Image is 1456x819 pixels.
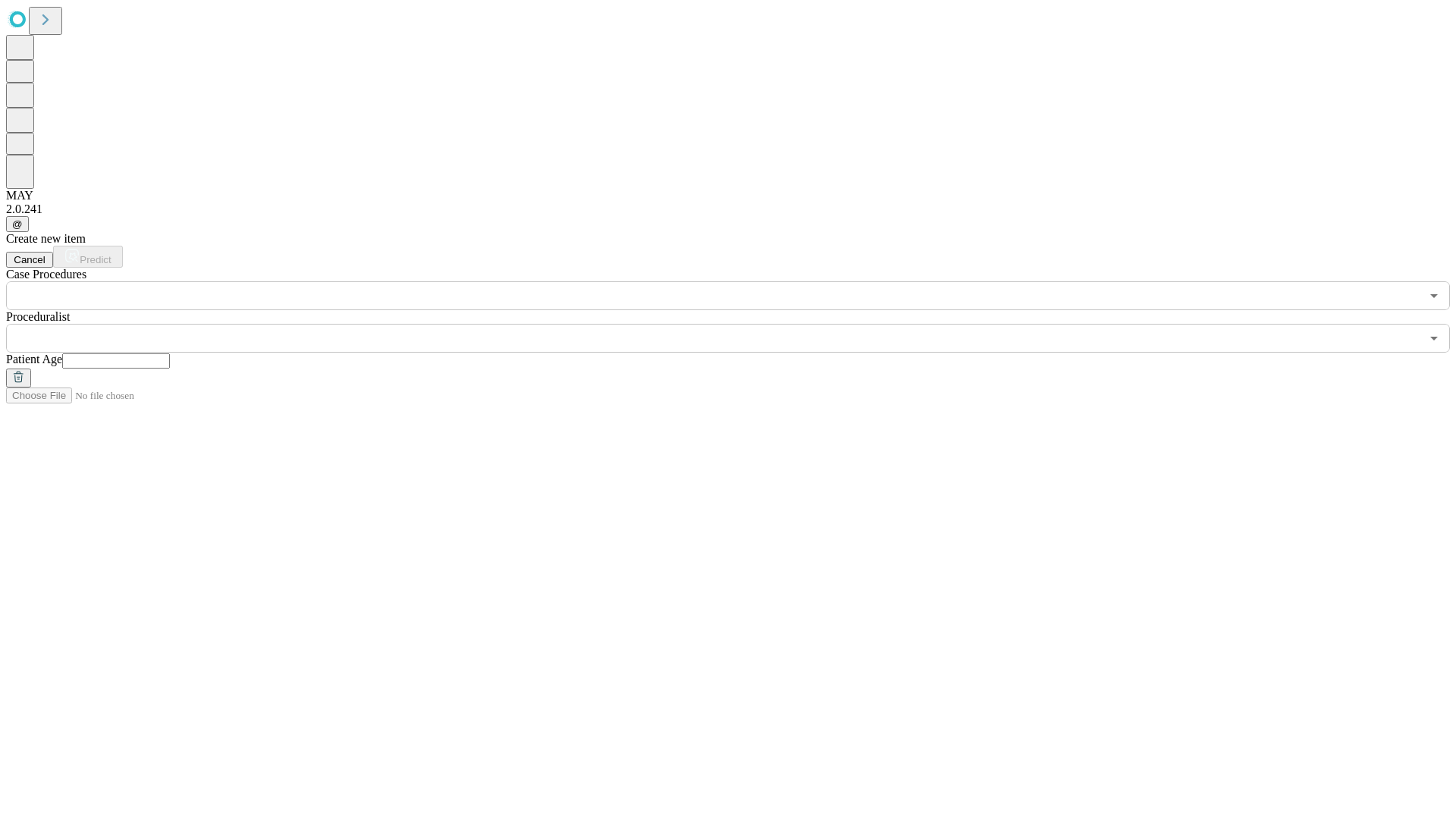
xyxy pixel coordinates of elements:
[6,252,53,268] button: Cancel
[1423,328,1445,349] button: Open
[6,310,70,323] span: Proceduralist
[6,189,1450,202] div: MAY
[14,254,45,265] span: Cancel
[6,353,62,366] span: Patient Age
[6,216,29,232] button: @
[6,202,1450,216] div: 2.0.241
[80,254,111,265] span: Predict
[12,218,23,230] span: @
[6,232,86,245] span: Create new item
[6,268,86,281] span: Scheduled Procedure
[1423,285,1445,306] button: Open
[53,246,123,268] button: Predict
